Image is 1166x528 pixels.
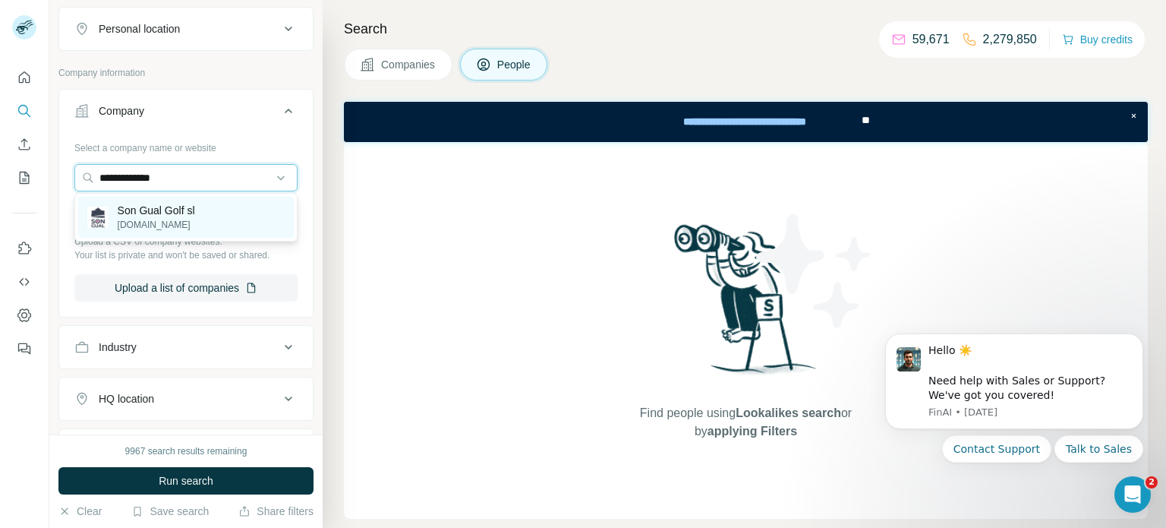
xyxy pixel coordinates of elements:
[99,21,180,36] div: Personal location
[1114,476,1151,513] iframe: Intercom live chat
[59,329,313,365] button: Industry
[12,268,36,296] button: Use Surfe API
[912,30,950,49] p: 59,671
[58,504,102,519] button: Clear
[12,302,36,329] button: Dashboard
[12,64,36,91] button: Quick start
[99,103,144,119] div: Company
[624,404,867,441] span: Find people using or by
[12,235,36,262] button: Use Surfe on LinkedIn
[497,57,532,72] span: People
[59,432,313,469] button: Annual revenue ($)
[1062,29,1133,50] button: Buy credits
[58,467,314,495] button: Run search
[59,11,313,47] button: Personal location
[99,340,137,355] div: Industry
[12,335,36,362] button: Feedback
[736,406,841,419] span: Lookalikes search
[74,274,298,302] button: Upload a list of companies
[667,220,825,390] img: Surfe Illustration - Woman searching with binoculars
[12,97,36,125] button: Search
[118,218,195,232] p: [DOMAIN_NAME]
[74,135,298,155] div: Select a company name or website
[59,381,313,417] button: HQ location
[238,504,314,519] button: Share filters
[344,102,1148,142] iframe: Banner
[746,203,883,340] img: Surfe Illustration - Stars
[99,391,154,406] div: HQ location
[862,315,1166,520] iframe: Intercom notifications message
[58,66,314,80] p: Company information
[707,425,797,438] span: applying Filters
[118,203,195,218] p: Son Gual Golf sl
[12,164,36,191] button: My lists
[131,504,209,519] button: Save search
[87,207,109,228] img: Son Gual Golf sl
[74,235,298,248] p: Upload a CSV of company websites.
[125,444,247,458] div: 9967 search results remaining
[983,30,1037,49] p: 2,279,850
[74,248,298,262] p: Your list is private and won't be saved or shared.
[344,18,1148,40] h4: Search
[381,57,436,72] span: Companies
[59,93,313,135] button: Company
[12,131,36,158] button: Enrich CSV
[1146,476,1158,488] span: 2
[159,473,213,488] span: Run search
